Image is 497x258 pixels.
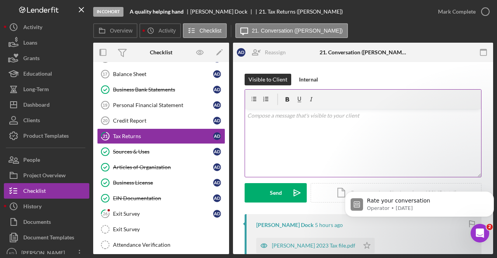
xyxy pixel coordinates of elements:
[213,194,221,202] div: A D
[113,242,225,248] div: Attendance Verification
[97,190,225,206] a: EIN DocumentationAD
[113,133,213,139] div: Tax Returns
[103,133,108,139] tspan: 21
[113,211,213,217] div: Exit Survey
[113,118,213,124] div: Credit Report
[4,50,89,66] button: Grants
[23,214,51,232] div: Documents
[23,19,42,37] div: Activity
[113,180,213,186] div: Business License
[259,9,343,15] div: 21. Tax Returns ([PERSON_NAME])
[430,4,493,19] button: Mark Complete
[213,132,221,140] div: A D
[245,183,307,203] button: Send
[113,149,213,155] div: Sources & Uses
[213,210,221,218] div: A D
[23,183,46,201] div: Checklist
[4,66,89,81] button: Educational
[4,214,89,230] button: Documents
[213,86,221,94] div: A D
[4,97,89,113] button: Dashboard
[233,45,294,60] button: ADReassign
[97,144,225,159] a: Sources & UsesAD
[272,242,355,249] div: [PERSON_NAME] 2023 Tax file.pdf
[23,199,42,216] div: History
[23,97,50,114] div: Dashboard
[97,82,225,97] a: Business Bank StatementsAD
[4,19,89,35] button: Activity
[256,222,314,228] div: [PERSON_NAME] Dock
[97,159,225,175] a: Articles of OrganizationAD
[245,74,291,85] button: Visible to Client
[97,113,225,128] a: 20Credit ReportAD
[342,175,497,237] iframe: Intercom notifications message
[265,45,286,60] div: Reassign
[213,117,221,125] div: A D
[23,168,66,185] div: Project Overview
[97,222,225,237] a: Exit Survey
[213,179,221,187] div: A D
[103,211,108,216] tspan: 26
[471,224,489,242] iframe: Intercom live chat
[103,103,107,107] tspan: 19
[235,23,348,38] button: 21. Conversation ([PERSON_NAME])
[4,183,89,199] button: Checklist
[23,230,74,247] div: Document Templates
[213,101,221,109] div: A D
[139,23,181,38] button: Activity
[113,102,213,108] div: Personal Financial Statement
[248,74,287,85] div: Visible to Client
[4,128,89,144] button: Product Templates
[237,48,245,57] div: A D
[4,168,89,183] button: Project Overview
[4,35,89,50] button: Loans
[97,175,225,190] a: Business LicenseAD
[97,128,225,144] a: 21Tax ReturnsAD
[4,81,89,97] button: Long-Term
[9,251,14,255] text: KD
[4,199,89,214] a: History
[270,183,282,203] div: Send
[93,7,123,17] div: In Cohort
[113,195,213,201] div: EIN Documentation
[213,163,221,171] div: A D
[97,237,225,253] a: Attendance Verification
[183,23,227,38] button: Checklist
[23,66,52,83] div: Educational
[320,49,406,55] div: 21. Conversation ([PERSON_NAME])
[97,206,225,222] a: 26Exit SurveyAD
[256,238,375,253] button: [PERSON_NAME] 2023 Tax file.pdf
[4,113,89,128] button: Clients
[23,128,69,145] div: Product Templates
[23,50,40,68] div: Grants
[315,222,343,228] time: 2025-10-05 16:50
[23,35,37,52] div: Loans
[213,70,221,78] div: A D
[113,71,213,77] div: Balance Sheet
[113,164,213,170] div: Articles of Organization
[130,9,184,15] b: A quality helping hand
[23,152,40,170] div: People
[4,152,89,168] button: People
[97,66,225,82] a: 17Balance SheetAD
[103,72,107,76] tspan: 17
[190,9,254,15] div: [PERSON_NAME] Dock
[113,87,213,93] div: Business Bank Statements
[113,226,225,232] div: Exit Survey
[4,230,89,245] button: Document Templates
[23,113,40,130] div: Clients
